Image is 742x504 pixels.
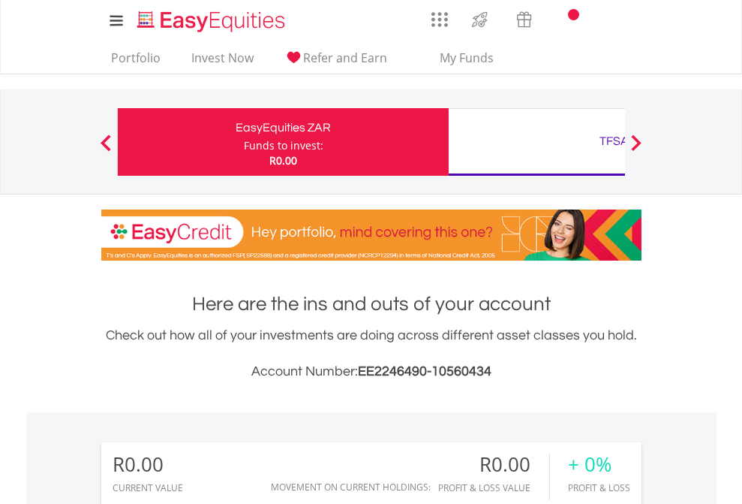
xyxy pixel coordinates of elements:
img: vouchers-v2.svg [512,8,536,32]
a: Portfolio [105,50,167,74]
a: Notifications [546,4,584,34]
div: EasyEquities ZAR [127,117,440,138]
img: grid-menu-icon.svg [431,11,448,28]
a: Home page [131,4,291,34]
button: Previous [91,142,121,157]
button: Next [621,142,651,157]
div: R0.00 [438,454,549,475]
img: thrive-v2.svg [467,8,492,32]
div: R0.00 [113,454,183,475]
h3: Account Number: [101,361,641,382]
div: Profit & Loss [568,483,630,493]
span: R0.00 [269,153,297,167]
div: CURRENT VALUE [113,483,183,493]
img: EasyCredit Promotion Banner [101,210,641,261]
div: Movement on Current Holdings: [271,482,431,492]
h1: Here are the ins and outs of your account [101,291,641,318]
a: Invest Now [185,50,260,74]
div: Check out how all of your investments are doing across different asset classes you hold. [101,325,641,382]
div: Profit & Loss Value [438,483,549,493]
div: + 0% [568,454,630,475]
a: My Profile [623,4,661,37]
a: Refer and Earn [278,50,393,74]
span: Refer and Earn [303,50,387,66]
img: EasyEquities_Logo.png [134,9,291,34]
div: Funds to invest: [244,138,323,153]
span: My Funds [418,48,516,68]
a: AppsGrid [422,4,458,28]
span: EE2246490-10560434 [358,364,491,379]
a: Vouchers [502,4,546,32]
a: FAQ's and Support [584,4,623,34]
